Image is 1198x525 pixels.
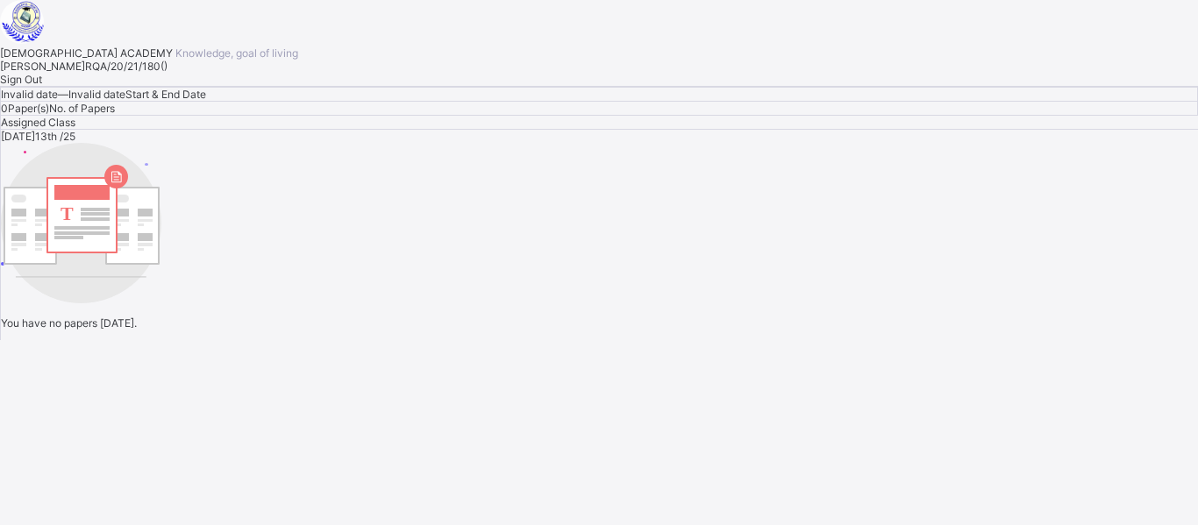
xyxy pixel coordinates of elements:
[1,88,125,101] span: Invalid date — Invalid date
[125,88,206,101] span: Start & End Date
[61,202,74,224] tspan: T
[1,143,1198,330] div: You have no papers today.
[85,60,160,73] span: RQA/20/21/180
[1,116,75,129] span: Assigned Class
[1,130,75,143] span: [DATE] 13th /25
[1,102,49,115] span: 0 Paper(s)
[160,60,168,73] span: ( )
[173,46,298,60] span: Knowledge, goal of living
[1,316,1198,330] p: You have no papers [DATE].
[49,102,115,115] span: No. of Papers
